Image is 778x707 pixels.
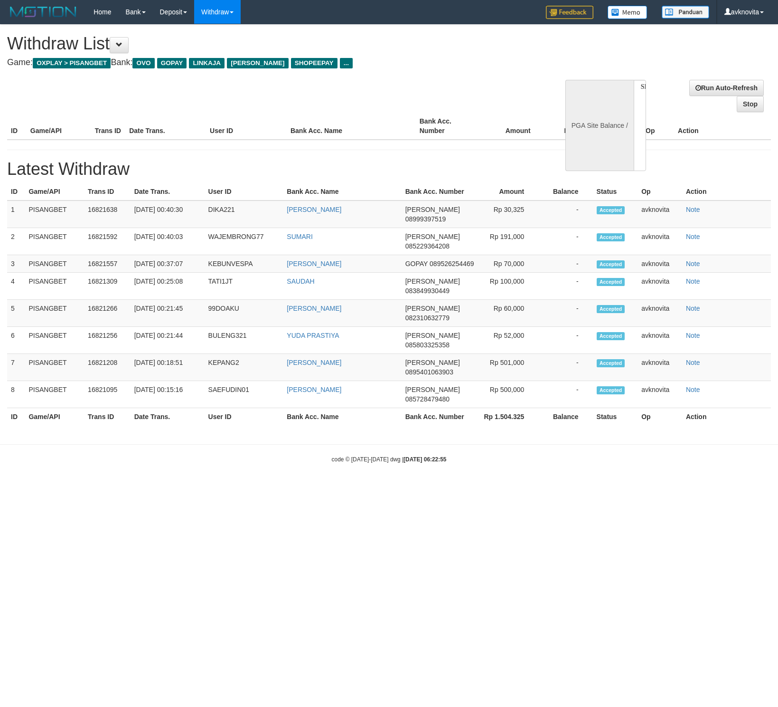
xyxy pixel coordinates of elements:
[682,183,771,201] th: Action
[25,300,84,327] td: PISANGBET
[405,314,450,322] span: 082310632779
[403,456,446,463] strong: [DATE] 06:22:55
[25,408,84,426] th: Game/API
[538,183,592,201] th: Balance
[637,300,682,327] td: avknovita
[7,160,771,179] h1: Latest Withdraw
[283,183,401,201] th: Bank Acc. Name
[84,228,131,255] td: 16821592
[682,408,771,426] th: Action
[7,381,25,408] td: 8
[7,113,27,140] th: ID
[405,341,450,349] span: 085803325358
[84,201,131,228] td: 16821638
[205,354,283,381] td: KEPANG2
[25,201,84,228] td: PISANGBET
[131,354,205,381] td: [DATE] 00:18:51
[7,354,25,381] td: 7
[637,327,682,354] td: avknovita
[686,277,700,285] a: Note
[402,183,479,201] th: Bank Acc. Number
[405,206,460,213] span: [PERSON_NAME]
[416,113,480,140] th: Bank Acc. Number
[538,300,592,327] td: -
[479,183,538,201] th: Amount
[479,273,538,300] td: Rp 100,000
[132,58,154,68] span: OVO
[25,183,84,201] th: Game/API
[131,228,205,255] td: [DATE] 00:40:03
[479,381,538,408] td: Rp 500,000
[131,408,205,426] th: Date Trans.
[637,183,682,201] th: Op
[84,300,131,327] td: 16821266
[131,255,205,273] td: [DATE] 00:37:07
[686,206,700,213] a: Note
[7,5,79,19] img: MOTION_logo.png
[405,386,460,393] span: [PERSON_NAME]
[205,408,283,426] th: User ID
[131,201,205,228] td: [DATE] 00:40:30
[205,327,283,354] td: BULENG321
[287,305,341,312] a: [PERSON_NAME]
[686,359,700,366] a: Note
[84,255,131,273] td: 16821557
[637,381,682,408] td: avknovita
[287,233,312,240] a: SUMARI
[205,201,283,228] td: DIKA221
[737,96,764,112] a: Stop
[479,354,538,381] td: Rp 501,000
[7,34,509,53] h1: Withdraw List
[686,386,700,393] a: Note
[25,255,84,273] td: PISANGBET
[686,332,700,339] a: Note
[642,113,674,140] th: Op
[287,206,341,213] a: [PERSON_NAME]
[538,381,592,408] td: -
[206,113,287,140] th: User ID
[84,354,131,381] td: 16821208
[637,408,682,426] th: Op
[479,228,538,255] td: Rp 191,000
[637,255,682,273] td: avknovita
[597,305,625,313] span: Accepted
[479,201,538,228] td: Rp 30,325
[7,408,25,426] th: ID
[287,359,341,366] a: [PERSON_NAME]
[7,327,25,354] td: 6
[131,327,205,354] td: [DATE] 00:21:44
[25,327,84,354] td: PISANGBET
[405,233,460,240] span: [PERSON_NAME]
[7,183,25,201] th: ID
[479,327,538,354] td: Rp 52,000
[287,260,341,268] a: [PERSON_NAME]
[538,228,592,255] td: -
[402,408,479,426] th: Bank Acc. Number
[405,395,450,403] span: 085728479480
[480,113,545,140] th: Amount
[205,183,283,201] th: User ID
[597,386,625,394] span: Accepted
[565,80,634,171] div: PGA Site Balance /
[283,408,401,426] th: Bank Acc. Name
[686,260,700,268] a: Note
[597,260,625,268] span: Accepted
[597,278,625,286] span: Accepted
[479,300,538,327] td: Rp 60,000
[287,386,341,393] a: [PERSON_NAME]
[84,273,131,300] td: 16821309
[405,215,446,223] span: 08999397519
[405,277,460,285] span: [PERSON_NAME]
[205,228,283,255] td: WAJEMBRONG77
[405,305,460,312] span: [PERSON_NAME]
[597,359,625,367] span: Accepted
[131,273,205,300] td: [DATE] 00:25:08
[405,242,450,250] span: 085229364208
[287,113,416,140] th: Bank Acc. Name
[7,201,25,228] td: 1
[546,6,593,19] img: Feedback.jpg
[227,58,288,68] span: [PERSON_NAME]
[593,183,638,201] th: Status
[686,233,700,240] a: Note
[332,456,447,463] small: code © [DATE]-[DATE] dwg |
